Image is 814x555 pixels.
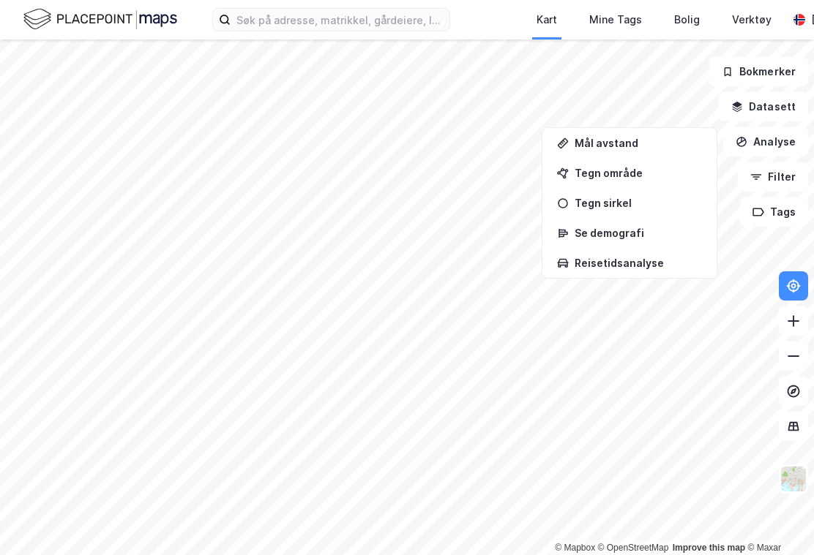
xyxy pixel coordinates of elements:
[575,137,702,149] div: Mål avstand
[598,543,669,553] a: OpenStreetMap
[23,7,177,32] img: logo.f888ab2527a4732fd821a326f86c7f29.svg
[738,162,808,192] button: Filter
[732,11,772,29] div: Verktøy
[589,11,642,29] div: Mine Tags
[537,11,557,29] div: Kart
[719,92,808,121] button: Datasett
[555,543,595,553] a: Mapbox
[740,197,808,227] button: Tags
[673,543,745,553] a: Improve this map
[231,9,449,31] input: Søk på adresse, matrikkel, gårdeiere, leietakere eller personer
[575,227,702,239] div: Se demografi
[741,485,814,555] iframe: Chat Widget
[780,465,807,493] img: Z
[674,11,700,29] div: Bolig
[575,257,702,269] div: Reisetidsanalyse
[709,57,808,86] button: Bokmerker
[741,485,814,555] div: Kontrollprogram for chat
[575,197,702,209] div: Tegn sirkel
[723,127,808,156] button: Analyse
[575,167,702,179] div: Tegn område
